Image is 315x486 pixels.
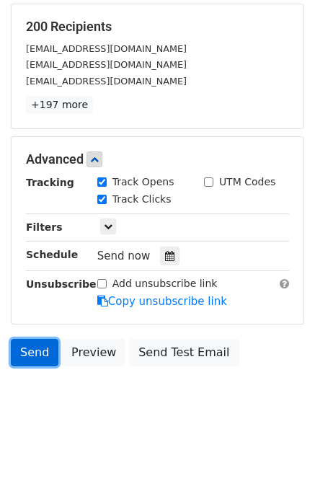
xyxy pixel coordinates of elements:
a: Send Test Email [129,339,239,366]
small: [EMAIL_ADDRESS][DOMAIN_NAME] [26,43,187,54]
strong: Tracking [26,177,74,188]
a: Copy unsubscribe link [97,295,227,308]
strong: Schedule [26,249,78,260]
label: Track Clicks [112,192,172,207]
a: Send [11,339,58,366]
label: UTM Codes [219,174,275,190]
a: +197 more [26,96,93,114]
h5: 200 Recipients [26,19,289,35]
label: Add unsubscribe link [112,276,218,291]
small: [EMAIL_ADDRESS][DOMAIN_NAME] [26,59,187,70]
span: Send now [97,249,151,262]
label: Track Opens [112,174,174,190]
strong: Unsubscribe [26,278,97,290]
small: [EMAIL_ADDRESS][DOMAIN_NAME] [26,76,187,87]
iframe: Chat Widget [243,417,315,486]
h5: Advanced [26,151,289,167]
a: Preview [62,339,125,366]
strong: Filters [26,221,63,233]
